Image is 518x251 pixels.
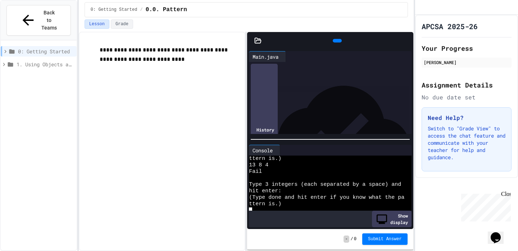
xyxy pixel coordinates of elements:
[428,125,505,161] p: Switch to "Grade View" to access the chat feature and communicate with your teacher for help and ...
[354,236,356,242] span: 0
[91,7,137,13] span: 0: Getting Started
[249,53,282,60] div: Main.java
[85,19,109,29] button: Lesson
[41,9,58,32] span: Back to Teams
[249,201,281,207] span: ttern is.)
[488,222,511,244] iframe: chat widget
[249,181,401,188] span: Type 3 integers (each separated by a space) and
[251,64,278,196] div: History
[249,188,281,194] span: hit enter:
[249,51,286,62] div: Main.java
[140,7,142,13] span: /
[372,211,412,227] div: Show display
[18,48,74,55] span: 0: Getting Started
[6,5,71,36] button: Back to Teams
[249,162,268,169] span: 13 8 4
[351,236,353,242] span: /
[428,113,505,122] h3: Need Help?
[422,80,512,90] h2: Assignment Details
[17,60,74,68] span: 1. Using Objects and Methods
[249,156,281,162] span: ttern is.)
[368,236,402,242] span: Submit Answer
[344,236,349,243] span: -
[422,43,512,53] h2: Your Progress
[362,233,408,245] button: Submit Answer
[146,5,187,14] span: 0.0. Pattern
[111,19,133,29] button: Grade
[249,194,404,201] span: (Type done and hit enter if you know what the pa
[249,145,280,156] div: Console
[249,147,276,154] div: Console
[422,21,478,31] h1: APCSA 2025-26
[3,3,50,46] div: Chat with us now!Close
[424,59,509,66] div: [PERSON_NAME]
[458,191,511,221] iframe: chat widget
[422,93,512,102] div: No due date set
[249,169,262,175] span: Fail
